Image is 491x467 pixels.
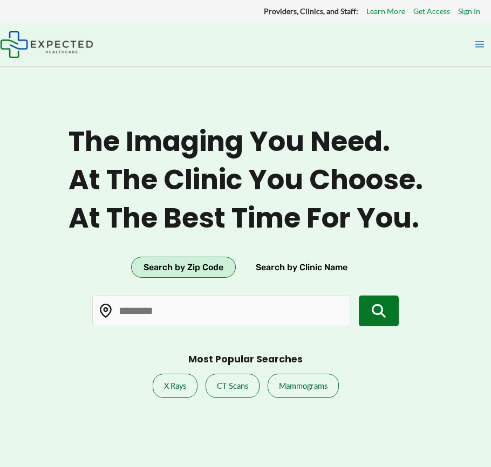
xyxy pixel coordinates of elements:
[206,374,260,398] a: CT Scans
[268,374,339,398] a: Mammograms
[131,257,236,278] button: Search by Zip Code
[188,353,303,366] h3: Most Popular Searches
[243,257,360,278] button: Search by Clinic Name
[264,6,358,16] strong: Providers, Clinics, and Staff:
[468,33,491,56] button: Main menu toggle
[153,374,197,398] a: X Rays
[69,125,423,158] span: The imaging you need.
[413,4,450,18] a: Get Access
[366,4,405,18] a: Learn More
[69,163,423,196] span: At the clinic you choose.
[458,4,480,18] a: Sign In
[69,202,423,235] span: At the best time for you.
[99,304,113,318] img: Location pin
